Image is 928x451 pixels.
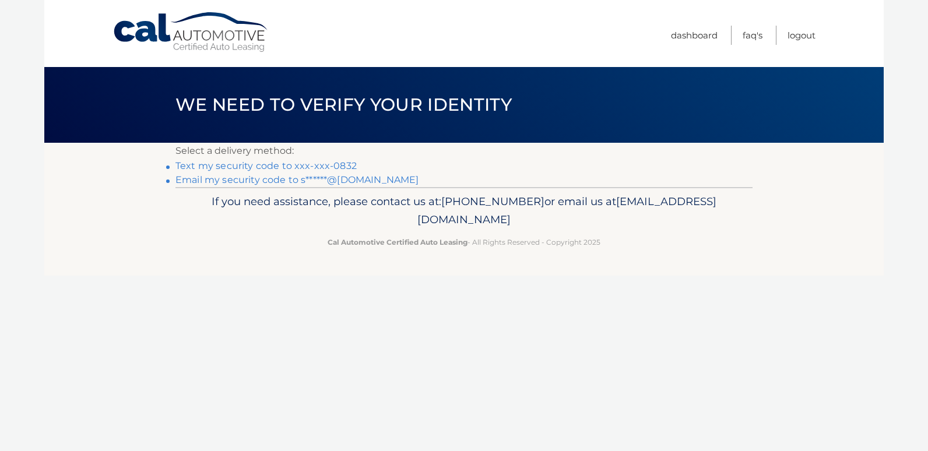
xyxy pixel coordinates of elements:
span: [PHONE_NUMBER] [441,195,544,208]
p: - All Rights Reserved - Copyright 2025 [183,236,745,248]
a: FAQ's [743,26,762,45]
span: We need to verify your identity [175,94,512,115]
a: Text my security code to xxx-xxx-0832 [175,160,357,171]
a: Logout [788,26,815,45]
p: Select a delivery method: [175,143,753,159]
p: If you need assistance, please contact us at: or email us at [183,192,745,230]
strong: Cal Automotive Certified Auto Leasing [328,238,467,246]
a: Cal Automotive [113,12,270,53]
a: Dashboard [671,26,718,45]
a: Email my security code to s******@[DOMAIN_NAME] [175,174,419,185]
